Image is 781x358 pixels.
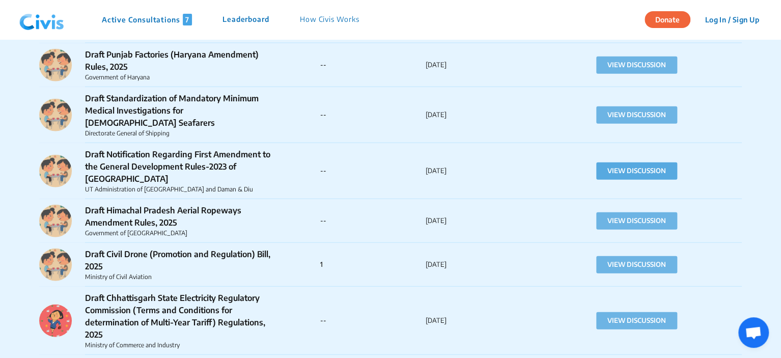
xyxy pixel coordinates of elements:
p: Draft Standardization of Mandatory Minimum Medical Investigations for [DEMOGRAPHIC_DATA] Seafarers [85,92,273,129]
button: VIEW DISCUSSION [596,106,677,124]
img: zzuleu93zrig3qvd2zxvqbhju8kc [39,49,72,81]
p: Government of Haryana [85,73,273,82]
p: Draft Notification Regarding First Amendment to the General Development Rules-2023 of [GEOGRAPHIC... [85,148,273,185]
p: [DATE] [426,316,531,326]
p: Draft Punjab Factories (Haryana Amendment) Rules, 2025 [85,48,273,73]
p: Leaderboard [222,14,269,25]
img: zzuleu93zrig3qvd2zxvqbhju8kc [39,99,72,131]
p: [DATE] [426,60,531,70]
button: VIEW DISCUSSION [596,256,677,273]
p: Draft Civil Drone (Promotion and Regulation) Bill, 2025 [85,248,273,272]
p: Draft Chhattisgarh State Electricity Regulatory Commission (Terms and Conditions for determinatio... [85,292,273,341]
button: Log In / Sign Up [698,12,766,27]
p: -- [320,110,426,120]
button: VIEW DISCUSSION [596,162,677,180]
img: zzuleu93zrig3qvd2zxvqbhju8kc [39,155,72,187]
p: UT Administration of [GEOGRAPHIC_DATA] and Daman & Diu [85,185,273,194]
p: -- [320,216,426,226]
p: -- [320,166,426,176]
p: Ministry of Civil Aviation [85,272,273,282]
button: VIEW DISCUSSION [596,57,677,74]
p: Directorate General of Shipping [85,129,273,138]
button: Donate [645,11,690,28]
a: Donate [645,14,698,24]
p: Ministry of Commerce and Industry [85,341,273,350]
p: Government of [GEOGRAPHIC_DATA] [85,229,273,238]
p: Draft Himachal Pradesh Aerial Ropeways Amendment Rules, 2025 [85,204,273,229]
img: zzuleu93zrig3qvd2zxvqbhju8kc [39,205,72,237]
button: VIEW DISCUSSION [596,312,677,329]
span: 7 [183,14,192,25]
img: zzuleu93zrig3qvd2zxvqbhju8kc [39,249,72,281]
p: 1 [320,260,426,270]
p: -- [320,60,426,70]
p: [DATE] [426,166,531,176]
img: navlogo.png [15,5,68,35]
p: [DATE] [426,260,531,270]
img: wr1mba3wble6xs6iajorg9al0z4x [39,305,72,337]
p: [DATE] [426,216,531,226]
div: Open chat [738,317,769,348]
p: How Civis Works [300,14,359,25]
button: VIEW DISCUSSION [596,212,677,230]
p: -- [320,316,426,326]
p: [DATE] [426,110,531,120]
p: Active Consultations [102,14,192,25]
